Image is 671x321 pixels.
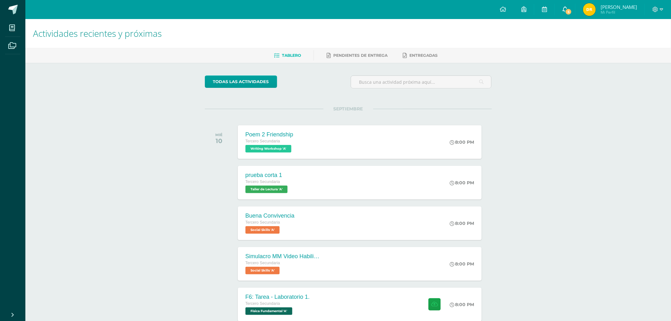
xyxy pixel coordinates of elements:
span: SEPTIEMBRE [323,106,373,112]
span: [PERSON_NAME] [601,4,637,10]
span: Tercero Secundaria [245,261,280,265]
span: Actividades recientes y próximas [33,27,162,39]
div: 8:00 PM [450,180,474,186]
a: todas las Actividades [205,75,277,88]
span: Entregadas [409,53,438,58]
span: Física Fundamental 'A' [245,307,292,315]
a: Tablero [274,50,301,61]
span: Tercero Secundaria [245,180,280,184]
div: Simulacro MM Video Habilidades Sociales [245,253,322,260]
input: Busca una actividad próxima aquí... [351,76,492,88]
span: Tercero Secundaria [245,139,280,143]
div: 8:00 PM [450,261,474,267]
span: Tercero Secundaria [245,220,280,225]
span: Mi Perfil [601,10,637,15]
div: Buena Convivencia [245,213,295,219]
span: Tablero [282,53,301,58]
span: Social Skills 'A' [245,226,280,234]
div: 8:00 PM [450,302,474,307]
div: 10 [215,137,223,145]
span: Writing Workshop 'A' [245,145,291,153]
span: Pendientes de entrega [333,53,388,58]
span: 5 [565,8,572,15]
a: Entregadas [403,50,438,61]
div: 8:00 PM [450,220,474,226]
div: F6: Tarea - Laboratorio 1. [245,294,310,300]
div: MIÉ [215,133,223,137]
div: Poem 2 Friendship [245,131,293,138]
span: Taller de Lectura 'A' [245,186,288,193]
div: prueba corta 1 [245,172,289,179]
div: 8:00 PM [450,139,474,145]
a: Pendientes de entrega [327,50,388,61]
span: Social Skills 'A' [245,267,280,274]
img: ffc3e0d43af858570293a07d54ed4dbe.png [583,3,596,16]
span: Tercero Secundaria [245,301,280,306]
